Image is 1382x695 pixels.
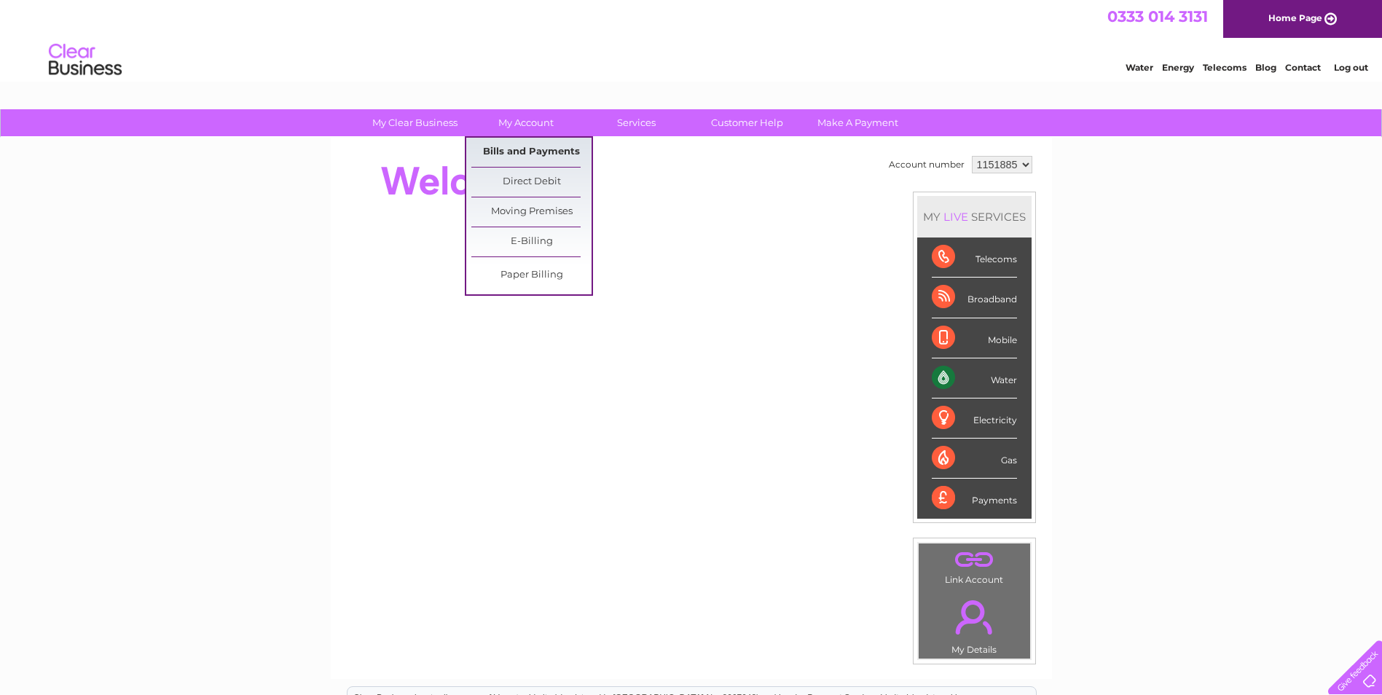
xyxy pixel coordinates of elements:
[932,318,1017,358] div: Mobile
[932,278,1017,318] div: Broadband
[932,237,1017,278] div: Telecoms
[1107,7,1208,25] a: 0333 014 3131
[932,398,1017,439] div: Electricity
[932,439,1017,479] div: Gas
[471,261,592,290] a: Paper Billing
[917,196,1032,237] div: MY SERVICES
[1255,62,1276,73] a: Blog
[1285,62,1321,73] a: Contact
[932,479,1017,518] div: Payments
[471,168,592,197] a: Direct Debit
[922,547,1026,573] a: .
[576,109,696,136] a: Services
[348,8,1036,71] div: Clear Business is a trading name of Verastar Limited (registered in [GEOGRAPHIC_DATA] No. 3667643...
[885,152,968,177] td: Account number
[918,588,1031,659] td: My Details
[932,358,1017,398] div: Water
[48,38,122,82] img: logo.png
[798,109,918,136] a: Make A Payment
[918,543,1031,589] td: Link Account
[466,109,586,136] a: My Account
[471,197,592,227] a: Moving Premises
[1203,62,1246,73] a: Telecoms
[1334,62,1368,73] a: Log out
[471,138,592,167] a: Bills and Payments
[941,210,971,224] div: LIVE
[355,109,475,136] a: My Clear Business
[1162,62,1194,73] a: Energy
[687,109,807,136] a: Customer Help
[922,592,1026,643] a: .
[1126,62,1153,73] a: Water
[471,227,592,256] a: E-Billing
